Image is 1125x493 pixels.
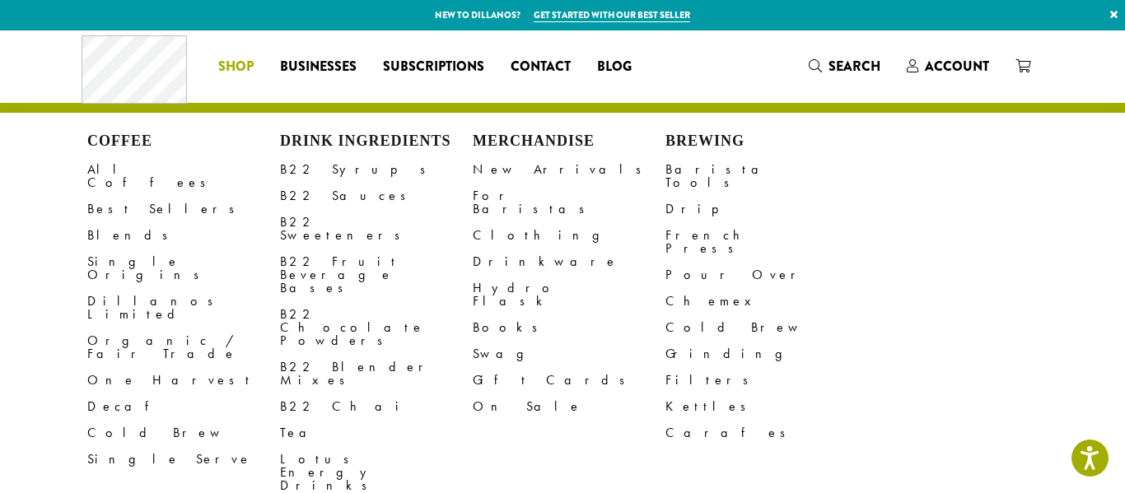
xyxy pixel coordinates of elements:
a: B22 Syrups [280,156,473,183]
a: Drip [665,196,858,222]
a: B22 Sauces [280,183,473,209]
a: All Coffees [87,156,280,196]
a: B22 Blender Mixes [280,354,473,393]
a: Hydro Flask [473,275,665,314]
span: Blog [597,57,632,77]
span: Contact [511,57,571,77]
span: Shop [218,57,254,77]
h4: Brewing [665,133,858,151]
a: Best Sellers [87,196,280,222]
a: Tea [280,420,473,446]
a: Blends [87,222,280,249]
a: One Harvest [87,367,280,393]
span: Subscriptions [383,57,484,77]
a: Barista Tools [665,156,858,196]
a: Clothing [473,222,665,249]
a: Decaf [87,393,280,420]
a: Search [796,53,894,80]
h4: Drink Ingredients [280,133,473,151]
a: Single Serve [87,446,280,472]
span: Search [829,57,880,76]
a: New Arrivals [473,156,665,183]
a: Pour Over [665,262,858,288]
h4: Merchandise [473,133,665,151]
a: B22 Chai [280,393,473,420]
a: Shop [205,53,267,80]
a: Single Origins [87,249,280,288]
a: Books [473,314,665,341]
a: Cold Brew [87,420,280,446]
a: Dillanos Limited [87,288,280,328]
a: French Press [665,222,858,262]
span: Businesses [280,57,357,77]
span: Account [925,57,989,76]
a: B22 Sweeteners [280,209,473,249]
a: Organic / Fair Trade [87,328,280,367]
a: Drinkware [473,249,665,275]
a: B22 Fruit Beverage Bases [280,249,473,301]
a: Kettles [665,393,858,420]
a: Carafes [665,420,858,446]
a: On Sale [473,393,665,420]
a: Get started with our best seller [534,8,690,22]
a: B22 Chocolate Powders [280,301,473,354]
a: Swag [473,341,665,367]
a: Cold Brew [665,314,858,341]
a: Chemex [665,288,858,314]
a: Gift Cards [473,367,665,393]
a: For Baristas [473,183,665,222]
a: Filters [665,367,858,393]
h4: Coffee [87,133,280,151]
a: Grinding [665,341,858,367]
